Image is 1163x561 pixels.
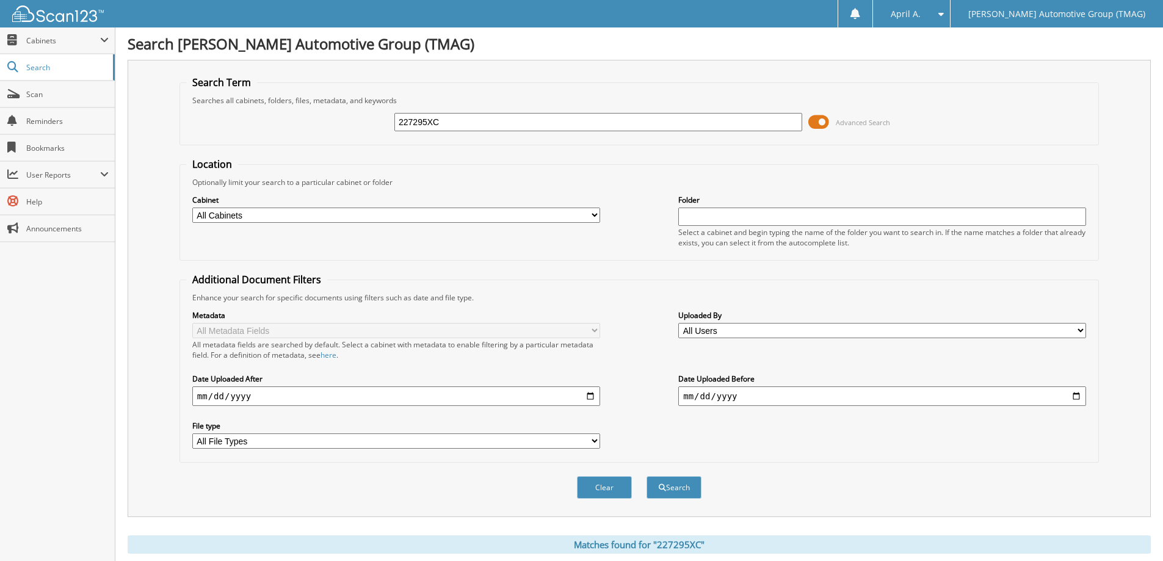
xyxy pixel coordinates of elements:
[186,177,1092,187] div: Optionally limit your search to a particular cabinet or folder
[321,350,336,360] a: here
[128,34,1151,54] h1: Search [PERSON_NAME] Automotive Group (TMAG)
[678,374,1086,384] label: Date Uploaded Before
[12,5,104,22] img: scan123-logo-white.svg
[192,195,600,205] label: Cabinet
[678,195,1086,205] label: Folder
[192,421,600,431] label: File type
[577,476,632,499] button: Clear
[186,76,257,89] legend: Search Term
[678,310,1086,320] label: Uploaded By
[128,535,1151,554] div: Matches found for "227295XC"
[192,310,600,320] label: Metadata
[26,223,109,234] span: Announcements
[26,116,109,126] span: Reminders
[186,273,327,286] legend: Additional Document Filters
[891,10,921,18] span: April A.
[836,118,890,127] span: Advanced Search
[26,89,109,100] span: Scan
[26,62,107,73] span: Search
[26,170,100,180] span: User Reports
[186,95,1092,106] div: Searches all cabinets, folders, files, metadata, and keywords
[26,35,100,46] span: Cabinets
[678,227,1086,248] div: Select a cabinet and begin typing the name of the folder you want to search in. If the name match...
[186,292,1092,303] div: Enhance your search for specific documents using filters such as date and file type.
[647,476,701,499] button: Search
[968,10,1145,18] span: [PERSON_NAME] Automotive Group (TMAG)
[192,374,600,384] label: Date Uploaded After
[192,339,600,360] div: All metadata fields are searched by default. Select a cabinet with metadata to enable filtering b...
[678,386,1086,406] input: end
[192,386,600,406] input: start
[186,157,238,171] legend: Location
[26,143,109,153] span: Bookmarks
[26,197,109,207] span: Help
